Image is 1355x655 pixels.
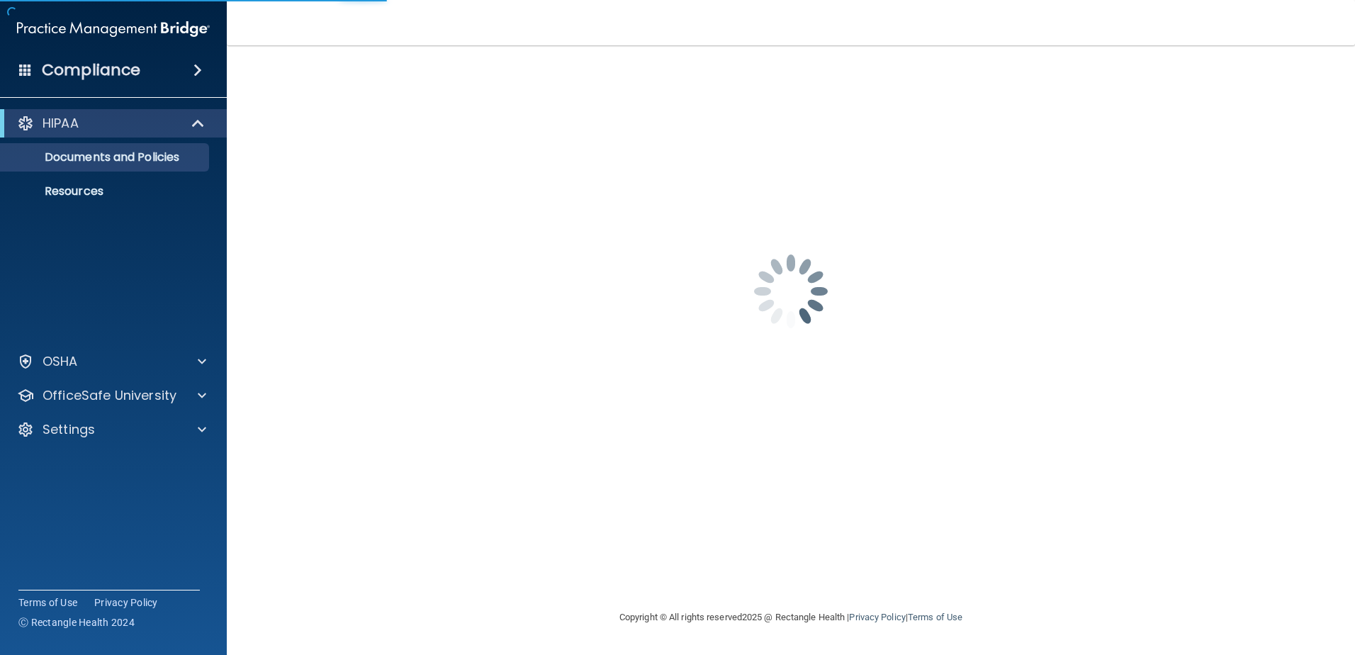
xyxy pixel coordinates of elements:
[532,595,1050,640] div: Copyright © All rights reserved 2025 @ Rectangle Health | |
[908,612,962,622] a: Terms of Use
[720,220,862,362] img: spinner.e123f6fc.gif
[18,595,77,610] a: Terms of Use
[9,184,203,198] p: Resources
[17,387,206,404] a: OfficeSafe University
[17,353,206,370] a: OSHA
[17,421,206,438] a: Settings
[94,595,158,610] a: Privacy Policy
[18,615,135,629] span: Ⓒ Rectangle Health 2024
[17,15,210,43] img: PMB logo
[43,387,176,404] p: OfficeSafe University
[43,353,78,370] p: OSHA
[43,421,95,438] p: Settings
[849,612,905,622] a: Privacy Policy
[42,60,140,80] h4: Compliance
[43,115,79,132] p: HIPAA
[17,115,206,132] a: HIPAA
[9,150,203,164] p: Documents and Policies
